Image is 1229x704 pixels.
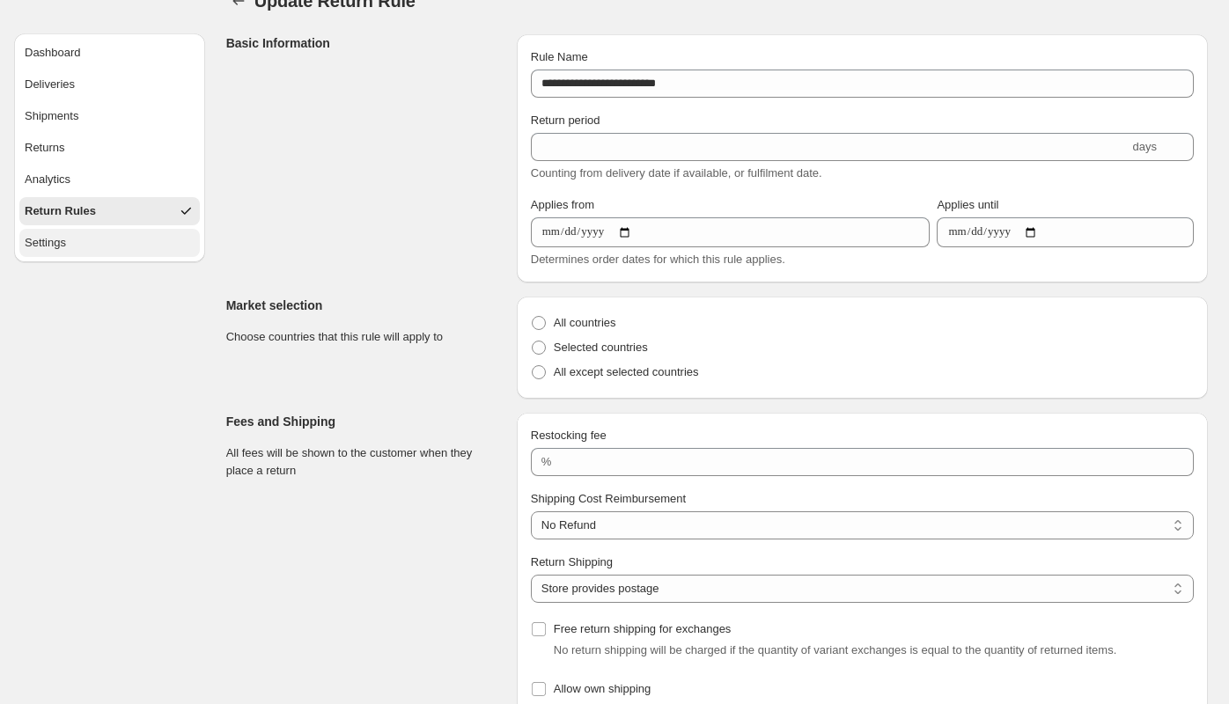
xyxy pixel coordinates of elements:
span: Applies from [531,198,594,211]
h3: Fees and Shipping [226,413,503,430]
span: Restocking fee [531,429,607,442]
div: Analytics [25,171,70,188]
span: All except selected countries [554,365,699,378]
button: Return Rules [19,197,200,225]
span: Counting from delivery date if available, or fulfilment date. [531,166,822,180]
span: Rule Name [531,50,588,63]
span: No return shipping will be charged if the quantity of variant exchanges is equal to the quantity ... [554,643,1117,656]
span: Shipping Cost Reimbursement [531,492,686,505]
div: Returns [25,139,65,157]
h3: Market selection [226,297,503,314]
div: Dashboard [25,44,81,62]
span: Allow own shipping [554,682,651,695]
button: Shipments [19,102,200,130]
span: All countries [554,316,616,329]
button: Analytics [19,165,200,194]
button: Dashboard [19,39,200,67]
h3: Basic Information [226,34,503,52]
div: Deliveries [25,76,75,93]
p: Choose countries that this rule will apply to [226,328,503,346]
button: Returns [19,134,200,162]
button: Settings [19,229,200,257]
p: All fees will be shown to the customer when they place a return [226,444,503,480]
div: Return Rules [25,202,96,220]
button: Deliveries [19,70,200,99]
span: Return period [531,114,600,127]
span: Return Shipping [531,555,613,568]
span: Determines order dates for which this rule applies. [531,253,785,266]
div: Settings [25,234,66,252]
span: Applies until [937,198,998,211]
div: Shipments [25,107,78,125]
span: Selected countries [554,341,648,354]
span: % [541,455,552,468]
span: days [1133,140,1157,153]
span: Free return shipping for exchanges [554,622,732,635]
